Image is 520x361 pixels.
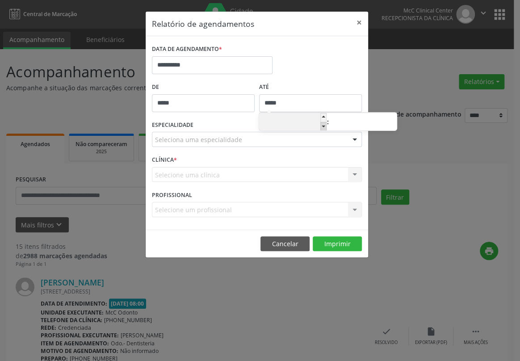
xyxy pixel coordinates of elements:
[152,153,177,167] label: CLÍNICA
[259,80,362,94] label: ATÉ
[152,42,222,56] label: DATA DE AGENDAMENTO
[350,12,368,34] button: Close
[152,18,254,29] h5: Relatório de agendamentos
[152,118,193,132] label: ESPECIALIDADE
[313,236,362,252] button: Imprimir
[152,188,192,202] label: PROFISSIONAL
[260,236,310,252] button: Cancelar
[155,135,242,144] span: Seleciona uma especialidade
[152,80,255,94] label: De
[259,113,327,131] input: Hour
[329,113,397,131] input: Minute
[327,113,329,131] span: :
